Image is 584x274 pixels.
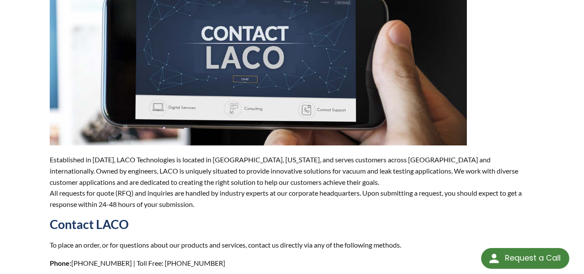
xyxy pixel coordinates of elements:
strong: Phone: [50,259,71,267]
p: Established in [DATE], LACO Technologies is located in [GEOGRAPHIC_DATA], [US_STATE], and serves ... [50,154,534,210]
p: To place an order, or for questions about our products and services, contact us directly via any ... [50,239,534,251]
div: Request a Call [481,248,569,269]
div: Request a Call [505,248,561,268]
img: round button [487,251,501,265]
p: [PHONE_NUMBER] | Toll Free: [PHONE_NUMBER] [50,258,534,269]
strong: Contact LACO [50,217,129,232]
